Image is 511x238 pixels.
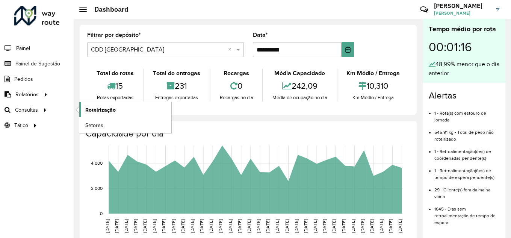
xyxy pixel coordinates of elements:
[105,219,110,233] text: [DATE]
[228,219,233,233] text: [DATE]
[209,219,213,233] text: [DATE]
[171,219,176,233] text: [DATE]
[14,75,33,83] span: Pedidos
[351,219,355,233] text: [DATE]
[79,102,171,117] a: Roteirização
[434,104,499,123] li: 1 - Rota(s) com estouro de jornada
[237,219,242,233] text: [DATE]
[342,42,354,57] button: Choose Date
[86,128,409,139] h4: Capacidade por dia
[265,219,270,233] text: [DATE]
[218,219,223,233] text: [DATE]
[212,78,260,94] div: 0
[303,219,308,233] text: [DATE]
[429,24,499,34] div: Tempo médio por rota
[265,78,334,94] div: 242,09
[199,219,204,233] text: [DATE]
[429,90,499,101] h4: Alertas
[89,94,141,102] div: Rotas exportadas
[294,219,299,233] text: [DATE]
[434,162,499,181] li: 1 - Retroalimentação(ões) de tempo de espera pendente(s)
[87,30,141,39] label: Filtrar por depósito
[15,106,38,114] span: Consultas
[180,219,185,233] text: [DATE]
[91,186,103,191] text: 2,000
[434,200,499,226] li: 1645 - Dias sem retroalimentação de tempo de espera
[16,44,30,52] span: Painel
[388,219,393,233] text: [DATE]
[133,219,138,233] text: [DATE]
[429,34,499,60] div: 00:01:16
[100,211,103,216] text: 0
[339,69,407,78] div: Km Médio / Entrega
[379,219,384,233] text: [DATE]
[246,219,251,233] text: [DATE]
[15,91,39,99] span: Relatórios
[331,219,336,233] text: [DATE]
[212,94,260,102] div: Recargas no dia
[89,69,141,78] div: Total de rotas
[87,5,129,14] h2: Dashboard
[142,219,147,233] text: [DATE]
[313,219,317,233] text: [DATE]
[14,121,28,129] span: Tático
[124,219,129,233] text: [DATE]
[265,69,334,78] div: Média Capacidade
[434,123,499,142] li: 545,91 kg - Total de peso não roteirizado
[79,118,171,133] a: Setores
[434,142,499,162] li: 1 - Retroalimentação(ões) de coordenadas pendente(s)
[322,219,327,233] text: [DATE]
[265,94,334,102] div: Média de ocupação no dia
[152,219,157,233] text: [DATE]
[145,69,207,78] div: Total de entregas
[145,94,207,102] div: Entregas exportadas
[369,219,374,233] text: [DATE]
[360,219,365,233] text: [DATE]
[398,219,402,233] text: [DATE]
[85,121,103,129] span: Setores
[341,219,346,233] text: [DATE]
[256,219,261,233] text: [DATE]
[15,60,60,68] span: Painel de Sugestão
[89,78,141,94] div: 15
[212,69,260,78] div: Recargas
[114,219,119,233] text: [DATE]
[416,2,432,18] a: Contato Rápido
[339,94,407,102] div: Km Médio / Entrega
[434,2,490,9] h3: [PERSON_NAME]
[85,106,116,114] span: Roteirização
[275,219,280,233] text: [DATE]
[284,219,289,233] text: [DATE]
[339,78,407,94] div: 10,310
[161,219,166,233] text: [DATE]
[429,60,499,78] div: 48,99% menor que o dia anterior
[253,30,268,39] label: Data
[434,181,499,200] li: 29 - Cliente(s) fora da malha viária
[228,45,234,54] span: Clear all
[145,78,207,94] div: 231
[434,10,490,17] span: [PERSON_NAME]
[190,219,195,233] text: [DATE]
[91,161,103,165] text: 4,000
